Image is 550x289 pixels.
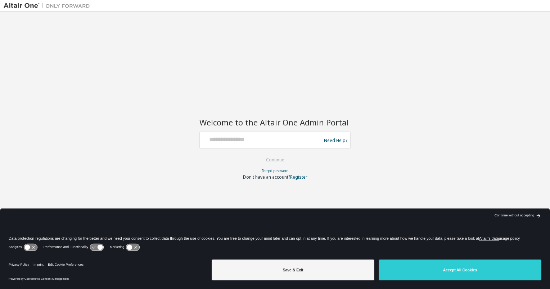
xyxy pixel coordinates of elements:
[243,174,290,180] span: Don't have an account?
[262,168,289,173] a: Forgot password
[290,174,307,180] a: Register
[324,140,347,141] a: Need Help?
[199,117,351,127] h2: Welcome to the Altair One Admin Portal
[4,2,94,9] img: Altair One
